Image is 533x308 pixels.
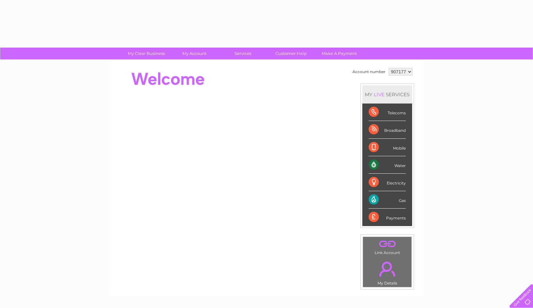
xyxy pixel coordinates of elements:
td: Account number [351,66,387,77]
div: Telecoms [369,104,406,121]
div: Broadband [369,121,406,138]
div: Gas [369,191,406,209]
a: My Account [168,48,221,59]
a: Make A Payment [313,48,365,59]
div: Water [369,156,406,174]
a: My Clear Business [120,48,173,59]
a: Customer Help [265,48,317,59]
div: Payments [369,209,406,226]
td: Link Account [363,237,412,257]
a: . [365,258,410,280]
div: LIVE [372,91,386,97]
td: My Details [363,256,412,287]
a: Services [217,48,269,59]
div: Electricity [369,174,406,191]
a: . [365,238,410,250]
div: MY SERVICES [362,85,412,104]
div: Mobile [369,139,406,156]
